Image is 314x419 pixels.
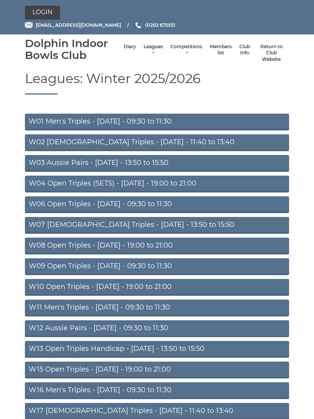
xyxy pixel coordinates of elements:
a: Return to Club Website [258,44,285,63]
a: W06 Open Triples - [DATE] - 09:30 to 11:30 [25,197,289,214]
a: W16 Men's Triples - [DATE] - 09:30 to 11:30 [25,383,289,399]
a: Members list [210,44,232,56]
a: W04 Open Triples (SETS) - [DATE] - 19:00 to 21:00 [25,176,289,193]
img: Phone us [136,22,141,28]
h1: Leagues: Winter 2025/2026 [25,72,289,95]
a: W10 Open Triples - [DATE] - 19:00 to 21:00 [25,279,289,296]
span: [EMAIL_ADDRESS][DOMAIN_NAME] [36,22,121,28]
span: 01202 675551 [145,22,175,28]
a: W08 Open Triples - [DATE] - 19:00 to 21:00 [25,238,289,255]
a: Phone us 01202 675551 [134,21,175,29]
a: Leagues [144,44,163,56]
a: W15 Open Triples - [DATE] - 19:00 to 21:00 [25,362,289,379]
a: Competitions [170,44,202,56]
a: W03 Aussie Pairs - [DATE] - 13:50 to 15:50 [25,155,289,172]
a: Club Info [239,44,250,56]
a: Email [EMAIL_ADDRESS][DOMAIN_NAME] [25,21,121,29]
a: Diary [124,44,136,50]
a: W13 Open Triples Handicap - [DATE] - 13:50 to 15:50 [25,341,289,358]
a: W07 [DEMOGRAPHIC_DATA] Triples - [DATE] - 13:50 to 15:50 [25,217,289,234]
a: W12 Aussie Pairs - [DATE] - 09:30 to 11:30 [25,321,289,337]
a: W11 Men's Triples - [DATE] - 09:30 to 11:30 [25,300,289,317]
a: W09 Open Triples - [DATE] - 09:30 to 11:30 [25,259,289,276]
a: W01 Men's Triples - [DATE] - 09:30 to 11:30 [25,114,289,131]
a: W02 [DEMOGRAPHIC_DATA] Triples - [DATE] - 11:40 to 13:40 [25,135,289,152]
img: Email [25,22,33,28]
div: Dolphin Indoor Bowls Club [25,37,120,61]
a: Login [25,6,60,20]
